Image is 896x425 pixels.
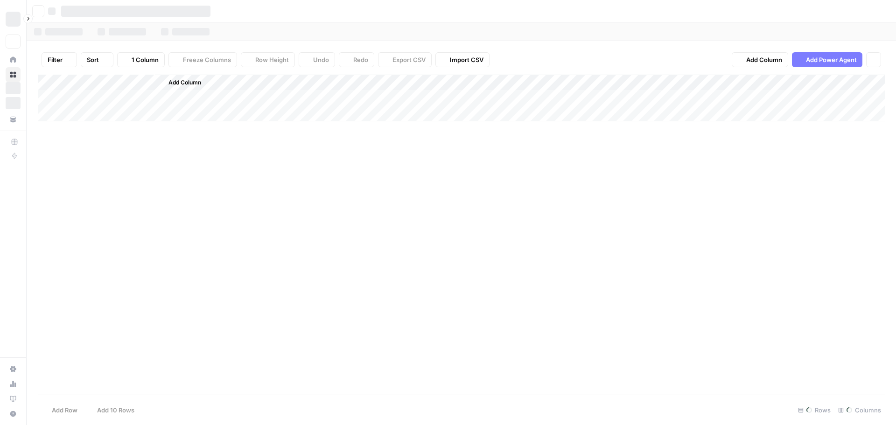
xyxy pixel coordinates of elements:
span: Export CSV [392,55,426,64]
button: Add Column [156,77,205,89]
button: 1 Column [117,52,165,67]
span: Add Column [746,55,782,64]
button: Undo [299,52,335,67]
span: Filter [48,55,63,64]
span: Add Power Agent [806,55,857,64]
div: Columns [834,403,885,418]
span: Sort [87,55,99,64]
span: Add Row [52,405,77,415]
div: Rows [794,403,834,418]
a: Browse [6,67,21,82]
span: Add Column [168,78,201,87]
button: Sort [81,52,113,67]
button: Add Column [732,52,788,67]
a: Learning Hub [6,391,21,406]
button: Freeze Columns [168,52,237,67]
span: Freeze Columns [183,55,231,64]
a: Your Data [6,112,21,127]
span: Row Height [255,55,289,64]
a: Settings [6,362,21,376]
button: Redo [339,52,374,67]
a: Usage [6,376,21,391]
button: Add 10 Rows [83,403,140,418]
span: Add 10 Rows [97,405,134,415]
button: Export CSV [378,52,432,67]
button: Filter [42,52,77,67]
button: Help + Support [6,406,21,421]
span: Undo [313,55,329,64]
button: Add Power Agent [792,52,862,67]
span: Import CSV [450,55,483,64]
button: Import CSV [435,52,490,67]
span: Redo [353,55,368,64]
button: Row Height [241,52,295,67]
a: Home [6,52,21,67]
span: 1 Column [132,55,159,64]
button: Add Row [38,403,83,418]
